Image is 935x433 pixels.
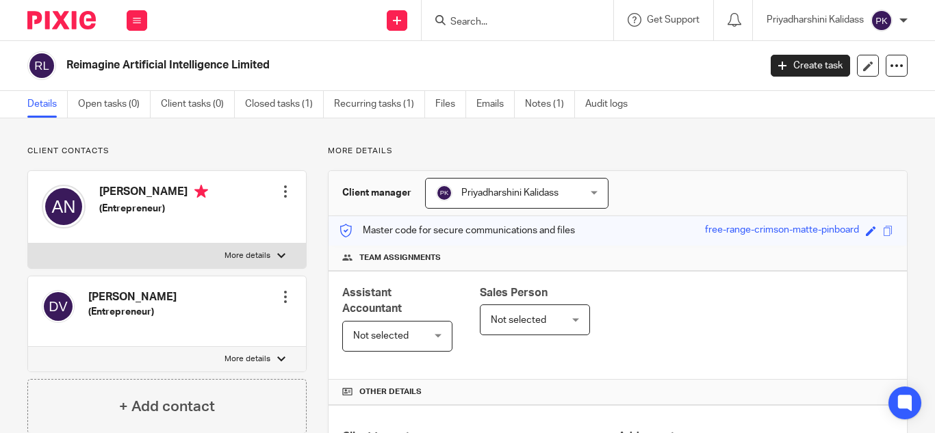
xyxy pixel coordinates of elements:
[342,287,402,314] span: Assistant Accountant
[491,315,546,325] span: Not selected
[353,331,409,341] span: Not selected
[99,202,208,215] h5: (Entrepreneur)
[119,396,215,417] h4: + Add contact
[42,290,75,323] img: svg%3E
[99,185,208,202] h4: [PERSON_NAME]
[334,91,425,118] a: Recurring tasks (1)
[480,287,548,298] span: Sales Person
[27,11,96,29] img: Pixie
[27,51,56,80] img: svg%3E
[359,386,422,397] span: Other details
[328,146,908,157] p: More details
[585,91,638,118] a: Audit logs
[435,91,466,118] a: Files
[525,91,575,118] a: Notes (1)
[66,58,613,73] h2: Reimagine Artificial Intelligence Limited
[767,13,864,27] p: Priyadharshini Kalidass
[436,185,452,201] img: svg%3E
[771,55,850,77] a: Create task
[161,91,235,118] a: Client tasks (0)
[27,91,68,118] a: Details
[225,354,270,365] p: More details
[461,188,559,198] span: Priyadharshini Kalidass
[871,10,893,31] img: svg%3E
[449,16,572,29] input: Search
[342,186,411,200] h3: Client manager
[42,185,86,228] img: svg%3E
[647,15,700,25] span: Get Support
[88,305,177,319] h5: (Entrepreneur)
[194,185,208,198] i: Primary
[88,290,177,304] h4: [PERSON_NAME]
[27,146,307,157] p: Client contacts
[225,250,270,261] p: More details
[476,91,515,118] a: Emails
[245,91,324,118] a: Closed tasks (1)
[78,91,151,118] a: Open tasks (0)
[705,223,859,239] div: free-range-crimson-matte-pinboard
[339,224,575,237] p: Master code for secure communications and files
[359,252,441,263] span: Team assignments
